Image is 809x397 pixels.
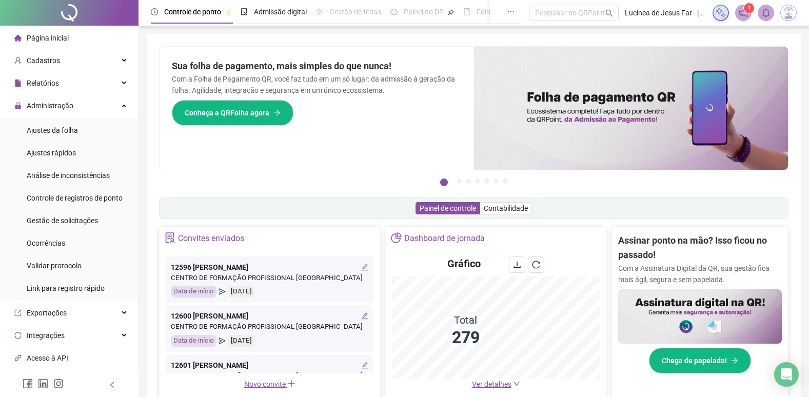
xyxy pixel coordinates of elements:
[27,216,98,225] span: Gestão de solicitações
[649,348,751,373] button: Chega de papelada!
[151,8,158,15] span: clock-circle
[484,204,528,212] span: Contabilidade
[164,8,221,16] span: Controle de ponto
[27,331,65,340] span: Integrações
[241,8,248,15] span: file-done
[474,47,788,170] img: banner%2F8d14a306-6205-4263-8e5b-06e9a85ad873.png
[618,289,782,344] img: banner%2F02c71560-61a6-44d4-94b9-c8ab97240462.png
[475,178,480,184] button: 4
[171,286,216,297] div: Data de início
[172,73,462,96] p: Com a Folha de Pagamento QR, você faz tudo em um só lugar: da admissão à geração da folha. Agilid...
[731,357,738,364] span: arrow-right
[14,354,22,362] span: api
[27,171,110,180] span: Análise de inconsistências
[744,3,754,13] sup: 1
[254,8,307,16] span: Admissão digital
[178,230,244,247] div: Convites enviados
[14,309,22,316] span: export
[625,7,706,18] span: Lucinea de Jesus Far - [GEOGRAPHIC_DATA]
[27,34,69,42] span: Página inicial
[761,8,771,17] span: bell
[420,204,476,212] span: Painel de controle
[27,102,73,110] span: Administração
[747,5,751,12] span: 1
[27,126,78,134] span: Ajustes da folha
[172,59,462,73] h2: Sua folha de pagamento, mais simples do que nunca!
[463,8,470,15] span: book
[404,230,485,247] div: Dashboard de jornada
[23,379,33,389] span: facebook
[14,102,22,109] span: lock
[228,286,254,297] div: [DATE]
[361,312,368,320] span: edit
[219,335,226,347] span: send
[457,178,462,184] button: 2
[171,322,368,332] div: CENTRO DE FORMAÇÃO PROFISSIONAL [GEOGRAPHIC_DATA]
[171,262,368,273] div: 12596 [PERSON_NAME]
[228,335,254,347] div: [DATE]
[605,9,613,17] span: search
[440,178,448,186] button: 1
[172,100,293,126] button: Conheça a QRFolha agora
[27,239,65,247] span: Ocorrências
[109,381,116,388] span: left
[38,379,48,389] span: linkedin
[316,8,323,15] span: sun
[404,8,444,16] span: Painel do DP
[27,149,76,157] span: Ajustes rápidos
[618,263,782,285] p: Com a Assinatura Digital da QR, sua gestão fica mais ágil, segura e sem papelada.
[448,9,454,15] span: pushpin
[27,309,67,317] span: Exportações
[662,355,727,366] span: Chega de papelada!
[287,380,295,388] span: plus
[715,7,726,18] img: sparkle-icon.fc2bf0ac1784a2077858766a79e2daf3.svg
[774,362,799,387] div: Open Intercom Messenger
[27,284,105,292] span: Link para registro rápido
[219,286,226,297] span: send
[273,109,281,116] span: arrow-right
[171,273,368,284] div: CENTRO DE FORMAÇÃO PROFISSIONAL [GEOGRAPHIC_DATA]
[171,310,368,322] div: 12600 [PERSON_NAME]
[532,261,540,269] span: reload
[185,107,269,118] span: Conheça a QRFolha agora
[361,264,368,271] span: edit
[466,178,471,184] button: 3
[513,261,521,269] span: download
[27,79,59,87] span: Relatórios
[391,232,402,243] span: pie-chart
[171,335,216,347] div: Data de início
[14,34,22,42] span: home
[503,178,508,184] button: 7
[472,380,511,388] span: Ver detalhes
[27,262,82,270] span: Validar protocolo
[361,362,368,369] span: edit
[171,371,368,382] div: CENTRO DE FORMAÇÃO PROFISSIONAL [GEOGRAPHIC_DATA]
[507,8,515,15] span: ellipsis
[484,178,489,184] button: 5
[472,380,520,388] a: Ver detalhes down
[14,57,22,64] span: user-add
[14,332,22,339] span: sync
[477,8,542,16] span: Folha de pagamento
[171,360,368,371] div: 12601 [PERSON_NAME]
[513,380,520,387] span: down
[390,8,398,15] span: dashboard
[781,5,796,21] img: 83834
[244,380,295,388] span: Novo convite
[329,8,381,16] span: Gestão de férias
[618,233,782,263] h2: Assinar ponto na mão? Isso ficou no passado!
[27,354,68,362] span: Acesso à API
[53,379,64,389] span: instagram
[14,80,22,87] span: file
[225,9,231,15] span: pushpin
[27,56,60,65] span: Cadastros
[739,8,748,17] span: notification
[494,178,499,184] button: 6
[447,256,481,271] h4: Gráfico
[165,232,175,243] span: solution
[27,194,123,202] span: Controle de registros de ponto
